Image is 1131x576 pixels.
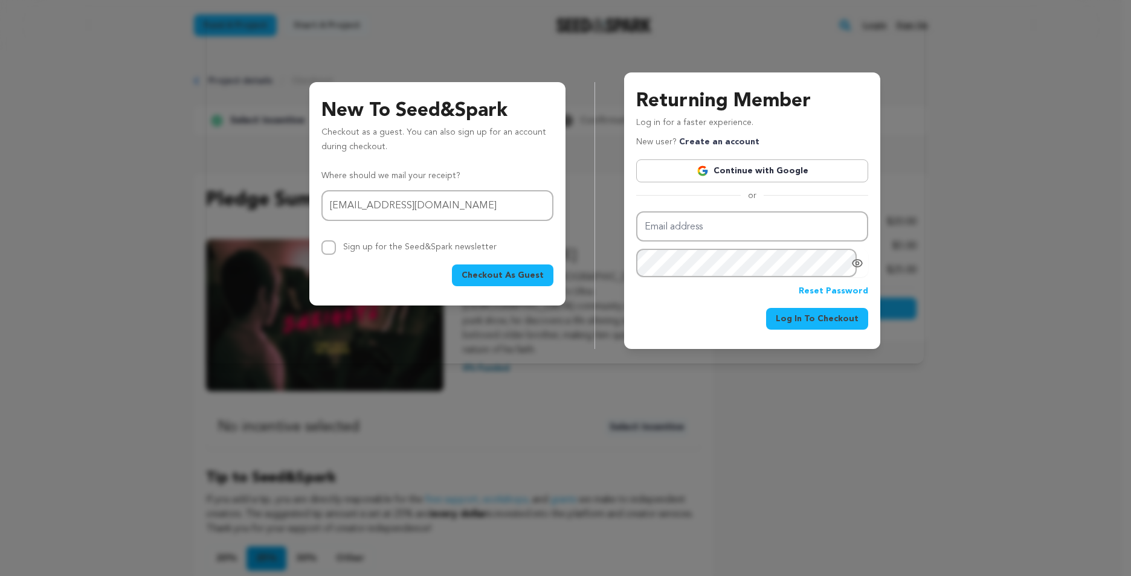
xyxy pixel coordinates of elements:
input: Email address [636,211,868,242]
button: Log In To Checkout [766,308,868,330]
a: Create an account [679,138,759,146]
span: Log In To Checkout [776,313,859,325]
p: New user? [636,135,759,150]
p: Checkout as a guest. You can also sign up for an account during checkout. [321,126,553,159]
p: Log in for a faster experience. [636,116,868,135]
span: or [741,190,764,202]
h3: Returning Member [636,87,868,116]
span: Checkout As Guest [462,269,544,281]
input: Email address [321,190,553,221]
a: Show password as plain text. Warning: this will display your password on the screen. [851,257,863,269]
a: Continue with Google [636,159,868,182]
label: Sign up for the Seed&Spark newsletter [343,243,497,251]
p: Where should we mail your receipt? [321,169,553,184]
img: Google logo [697,165,709,177]
button: Checkout As Guest [452,264,553,286]
h3: New To Seed&Spark [321,97,553,126]
a: Reset Password [799,284,868,299]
